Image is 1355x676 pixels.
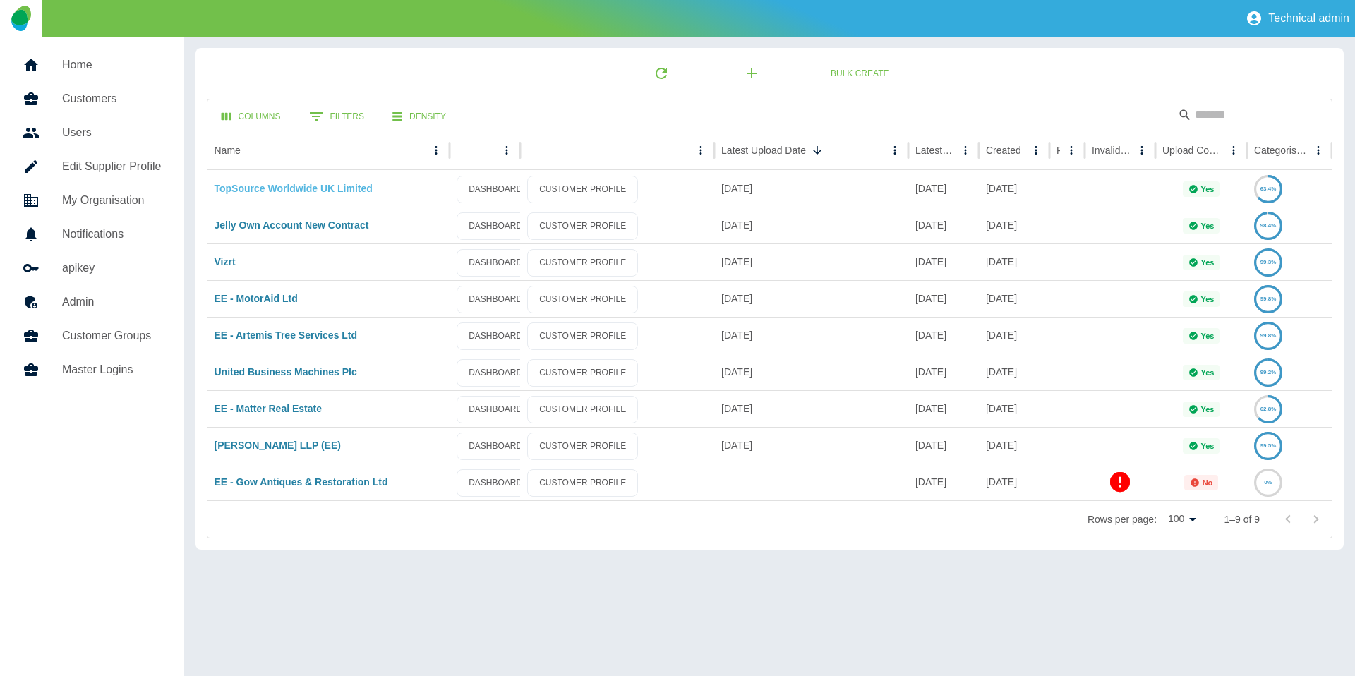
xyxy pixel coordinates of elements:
button: Latest Upload Date column menu [885,140,905,160]
div: Created [986,145,1021,156]
a: 0% [1254,476,1282,488]
div: 12 Sep 2025 [979,243,1049,280]
div: Not all required reports for this customer were uploaded for the latest usage month. [1184,475,1219,490]
button: Latest Usage column menu [956,140,975,160]
div: 21 Aug 2025 [908,170,979,207]
a: Users [11,116,173,150]
a: EE - Gow Antiques & Restoration Ltd [215,476,388,488]
a: EE - MotorAid Ltd [215,293,298,304]
div: 23 Aug 2025 [908,317,979,354]
div: 12 Sep 2025 [979,207,1049,243]
a: DASHBOARD [457,433,534,460]
div: 12 Sep 2025 [979,390,1049,427]
a: CUSTOMER PROFILE [527,176,638,203]
h5: Edit Supplier Profile [62,158,162,175]
button: column menu [691,140,711,160]
button: Select columns [210,104,292,130]
a: CUSTOMER PROFILE [527,396,638,423]
h5: My Organisation [62,192,162,209]
a: DASHBOARD [457,212,534,240]
p: 1–9 of 9 [1224,512,1260,526]
div: 24 Aug 2025 [908,390,979,427]
a: 99.5% [1254,440,1282,451]
div: 16 Sep 2025 [714,207,908,243]
h5: Master Logins [62,361,162,378]
p: Yes [1201,368,1215,377]
div: 26 Aug 2025 [908,280,979,317]
button: Technical admin [1240,4,1355,32]
button: Name column menu [426,140,446,160]
button: Sort [807,140,827,160]
p: Technical admin [1268,12,1349,25]
a: United Business Machines Plc [215,366,357,378]
div: Categorised [1254,145,1307,156]
div: 22 Aug 2025 [908,427,979,464]
a: EE - Matter Real Estate [215,403,323,414]
a: 62.8% [1254,403,1282,414]
p: No [1203,478,1213,487]
a: My Organisation [11,183,173,217]
text: 0% [1264,479,1272,485]
h5: Customer Groups [62,327,162,344]
p: Yes [1201,222,1215,230]
div: Ref [1056,145,1060,156]
a: 63.4% [1254,183,1282,194]
a: 99.2% [1254,366,1282,378]
div: 12 Sep 2025 [979,317,1049,354]
h5: Notifications [62,226,162,243]
a: 99.8% [1254,330,1282,341]
p: Rows per page: [1088,512,1157,526]
p: Yes [1201,442,1215,450]
a: CUSTOMER PROFILE [527,433,638,460]
a: Master Logins [11,353,173,387]
a: DASHBOARD [457,176,534,203]
a: 99.8% [1254,293,1282,304]
div: Latest Upload Date [721,145,806,156]
p: Yes [1201,185,1215,193]
div: 27 Sep 2025 [908,243,979,280]
img: Logo [11,6,30,31]
text: 99.2% [1260,369,1277,375]
p: Yes [1201,332,1215,340]
a: [PERSON_NAME] LLP (EE) [215,440,341,451]
a: 99.3% [1254,256,1282,267]
div: Invalid Creds [1092,145,1131,156]
a: CUSTOMER PROFILE [527,286,638,313]
a: CUSTOMER PROFILE [527,322,638,350]
button: Created column menu [1026,140,1046,160]
div: 16 Sep 2025 [908,464,979,500]
h5: apikey [62,260,162,277]
a: Customer Groups [11,319,173,353]
button: Bulk Create [819,61,900,87]
div: 16 Sep 2025 [714,317,908,354]
a: TopSource Worldwide UK Limited [215,183,373,194]
div: 16 Sep 2025 [714,243,908,280]
div: 16 Sep 2025 [714,354,908,390]
a: DASHBOARD [457,322,534,350]
a: CUSTOMER PROFILE [527,359,638,387]
h5: Admin [62,294,162,310]
a: DASHBOARD [457,249,534,277]
div: 100 [1162,509,1201,529]
p: Yes [1201,405,1215,414]
a: Customers [11,82,173,116]
text: 63.4% [1260,186,1277,192]
div: Search [1178,104,1329,129]
a: EE - Artemis Tree Services Ltd [215,330,358,341]
text: 99.8% [1260,296,1277,302]
div: 16 Sep 2025 [714,390,908,427]
button: Ref column menu [1061,140,1081,160]
p: Yes [1201,258,1215,267]
text: 99.3% [1260,259,1277,265]
button: Categorised column menu [1308,140,1328,160]
a: Edit Supplier Profile [11,150,173,183]
a: DASHBOARD [457,359,534,387]
h5: Users [62,124,162,141]
div: 30 Aug 2025 [908,207,979,243]
button: Invalid Creds column menu [1132,140,1152,160]
button: Upload Complete column menu [1224,140,1243,160]
div: Name [215,145,241,156]
a: DASHBOARD [457,396,534,423]
div: 16 Sep 2025 [714,427,908,464]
